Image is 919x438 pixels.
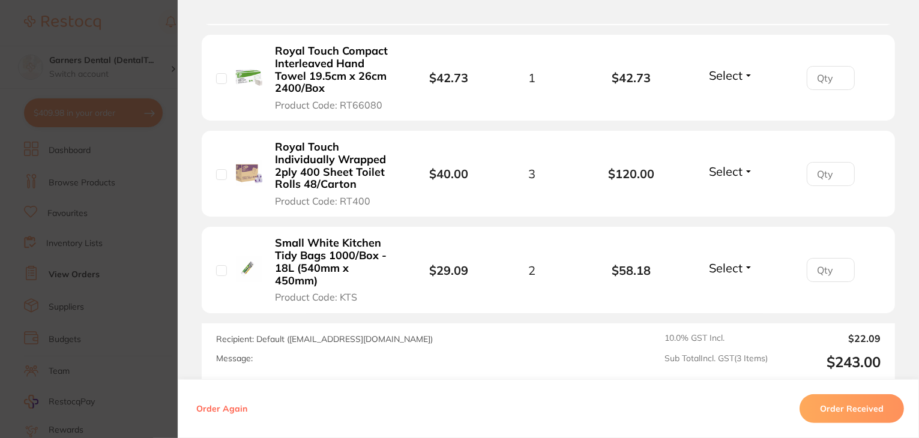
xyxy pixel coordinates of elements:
span: Product Code: RT400 [275,196,370,206]
button: Select [705,164,757,179]
output: $243.00 [777,353,881,371]
span: Recipient: Default ( [EMAIL_ADDRESS][DOMAIN_NAME] ) [216,334,433,344]
button: Order Again [193,403,251,414]
button: Small White Kitchen Tidy Bags 1000/Box - 18L (540mm x 450mm) Product Code: KTS [271,236,397,303]
b: $40.00 [429,166,468,181]
span: 2 [528,263,535,277]
button: Royal Touch Individually Wrapped 2ply 400 Sheet Toilet Rolls 48/Carton Product Code: RT400 [271,140,397,207]
img: Royal Touch Individually Wrapped 2ply 400 Sheet Toilet Rolls 48/Carton [236,160,262,186]
span: Product Code: KTS [275,292,357,302]
b: Royal Touch Compact Interleaved Hand Towel 19.5cm x 26cm 2400/Box [275,45,394,95]
span: 10.0 % GST Incl. [664,333,768,344]
button: Select [705,260,757,275]
b: $29.09 [429,263,468,278]
b: $42.73 [429,70,468,85]
span: Select [709,164,743,179]
img: Royal Touch Compact Interleaved Hand Towel 19.5cm x 26cm 2400/Box [236,64,262,90]
input: Qty [807,66,855,90]
b: $42.73 [582,71,681,85]
b: $120.00 [582,167,681,181]
span: Select [709,68,743,83]
span: 1 [528,71,535,85]
input: Qty [807,258,855,282]
b: Royal Touch Individually Wrapped 2ply 400 Sheet Toilet Rolls 48/Carton [275,141,394,191]
b: Small White Kitchen Tidy Bags 1000/Box - 18L (540mm x 450mm) [275,237,394,287]
b: $58.18 [582,263,681,277]
button: Royal Touch Compact Interleaved Hand Towel 19.5cm x 26cm 2400/Box Product Code: RT66080 [271,44,397,111]
span: Select [709,260,743,275]
label: Message: [216,353,253,364]
span: Product Code: RT66080 [275,100,382,110]
input: Qty [807,162,855,186]
img: Small White Kitchen Tidy Bags 1000/Box - 18L (540mm x 450mm) [236,256,262,282]
button: Select [705,68,757,83]
span: 3 [528,167,535,181]
span: Sub Total Incl. GST ( 3 Items) [664,353,768,371]
output: $22.09 [777,333,881,344]
button: Order Received [800,394,904,423]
